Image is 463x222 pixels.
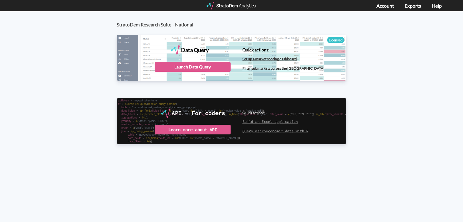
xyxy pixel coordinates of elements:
[181,45,209,54] div: Data Query
[432,3,442,9] a: Help
[376,3,394,9] a: Account
[172,109,225,118] div: API - For coders
[242,119,298,124] a: Build an Excel application
[155,125,231,134] div: Learn more about API
[242,66,324,71] a: Filter submarkets across the [GEOGRAPHIC_DATA]
[117,11,353,27] h3: StratoDem Research Suite - National
[155,62,231,72] div: Launch Data Query
[327,37,344,43] div: Licensed
[405,3,421,9] a: Exports
[242,111,308,115] h4: Quick actions:
[242,47,324,52] h4: Quick actions:
[242,57,297,61] a: Set up a market scoring dashboard
[242,129,308,133] a: Query macroeconomic data with R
